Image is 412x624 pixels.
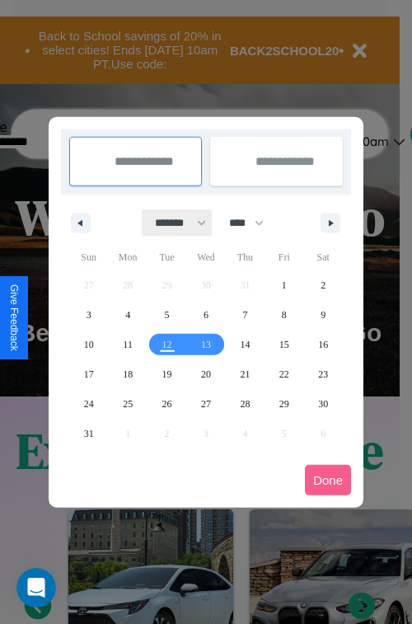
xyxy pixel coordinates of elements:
[265,300,303,330] button: 8
[305,465,351,495] button: Done
[321,270,325,300] span: 2
[265,270,303,300] button: 1
[226,300,265,330] button: 7
[282,300,287,330] span: 8
[123,330,133,359] span: 11
[318,359,328,389] span: 23
[69,300,108,330] button: 3
[279,359,289,389] span: 22
[304,330,343,359] button: 16
[108,330,147,359] button: 11
[304,359,343,389] button: 23
[226,359,265,389] button: 21
[87,300,91,330] span: 3
[240,330,250,359] span: 14
[147,300,186,330] button: 5
[304,270,343,300] button: 2
[304,300,343,330] button: 9
[123,359,133,389] span: 18
[69,244,108,270] span: Sun
[240,389,250,419] span: 28
[186,244,225,270] span: Wed
[123,389,133,419] span: 25
[84,359,94,389] span: 17
[165,300,170,330] span: 5
[147,389,186,419] button: 26
[186,300,225,330] button: 6
[318,389,328,419] span: 30
[321,300,325,330] span: 9
[304,244,343,270] span: Sat
[282,270,287,300] span: 1
[162,389,172,419] span: 26
[69,419,108,448] button: 31
[162,330,172,359] span: 12
[108,389,147,419] button: 25
[125,300,130,330] span: 4
[69,359,108,389] button: 17
[265,359,303,389] button: 22
[226,389,265,419] button: 28
[8,284,20,351] div: Give Feedback
[304,389,343,419] button: 30
[265,330,303,359] button: 15
[84,419,94,448] span: 31
[186,389,225,419] button: 27
[279,330,289,359] span: 15
[265,244,303,270] span: Fri
[279,389,289,419] span: 29
[242,300,247,330] span: 7
[201,389,211,419] span: 27
[240,359,250,389] span: 21
[69,330,108,359] button: 10
[108,244,147,270] span: Mon
[162,359,172,389] span: 19
[201,359,211,389] span: 20
[226,330,265,359] button: 14
[147,359,186,389] button: 19
[16,568,56,608] iframe: Intercom live chat
[265,389,303,419] button: 29
[147,244,186,270] span: Tue
[69,389,108,419] button: 24
[108,359,147,389] button: 18
[84,330,94,359] span: 10
[318,330,328,359] span: 16
[226,244,265,270] span: Thu
[147,330,186,359] button: 12
[204,300,208,330] span: 6
[201,330,211,359] span: 13
[108,300,147,330] button: 4
[84,389,94,419] span: 24
[186,359,225,389] button: 20
[186,330,225,359] button: 13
